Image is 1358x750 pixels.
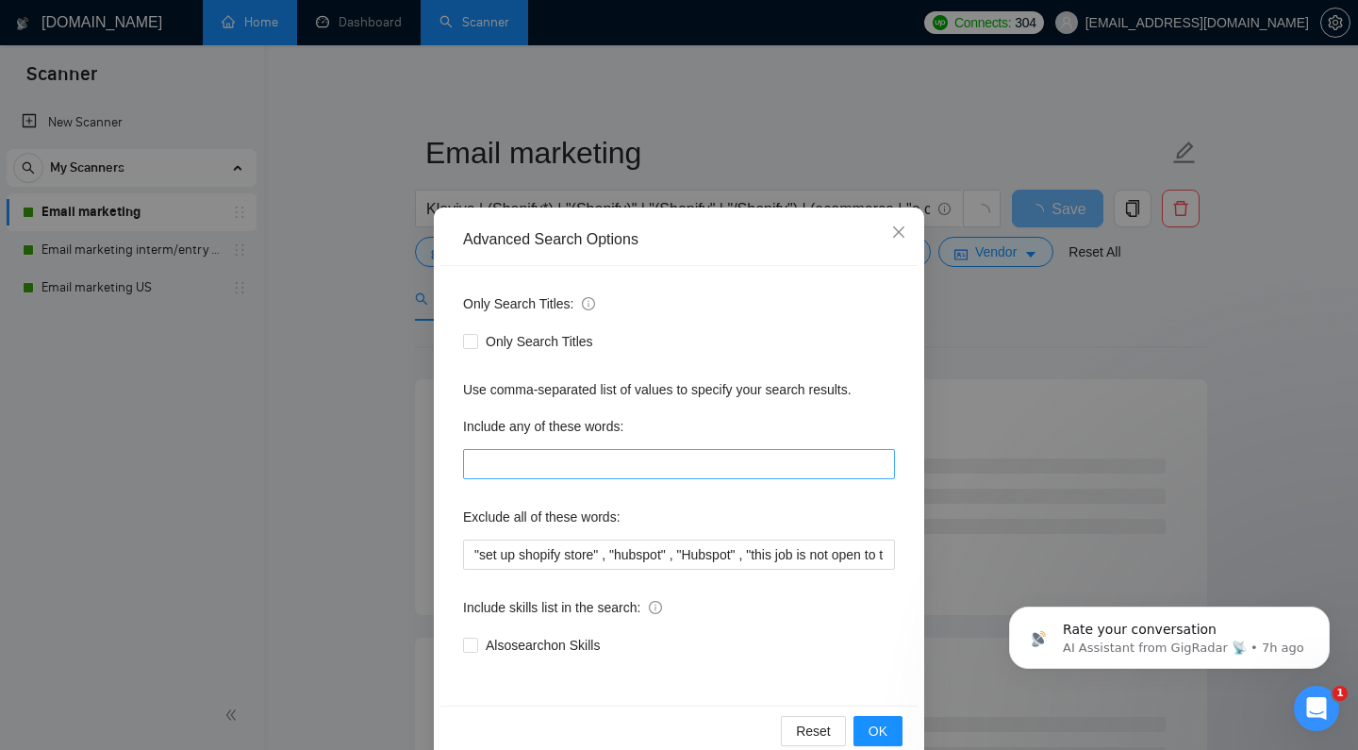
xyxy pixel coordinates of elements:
[463,379,895,400] div: Use comma-separated list of values to specify your search results.
[1333,686,1348,701] span: 1
[463,597,662,618] span: Include skills list in the search:
[853,716,903,746] button: OK
[463,411,623,442] label: Include any of these words:
[891,225,906,240] span: close
[981,567,1358,699] iframe: Intercom notifications message
[649,601,662,614] span: info-circle
[478,635,607,656] span: Also search on Skills
[463,502,621,532] label: Exclude all of these words:
[796,721,831,742] span: Reset
[478,331,601,352] span: Only Search Titles
[869,721,887,742] span: OK
[873,208,924,258] button: Close
[463,293,595,314] span: Only Search Titles:
[1294,686,1339,731] iframe: Intercom live chat
[781,716,846,746] button: Reset
[463,229,895,250] div: Advanced Search Options
[582,297,595,310] span: info-circle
